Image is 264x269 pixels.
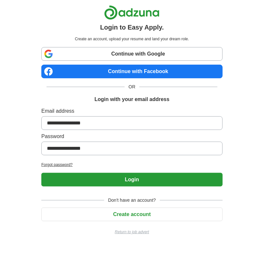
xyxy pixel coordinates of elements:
a: Forgot password? [41,162,223,168]
button: Create account [41,208,223,221]
span: OR [125,83,139,90]
label: Password [41,133,223,140]
p: Create an account, upload your resume and land your dream role. [43,36,221,42]
h1: Login with your email address [94,96,169,103]
label: Email address [41,107,223,115]
a: Continue with Facebook [41,65,223,78]
span: Don't have an account? [104,197,160,204]
a: Continue with Google [41,47,223,61]
a: Create account [41,211,223,217]
button: Login [41,173,223,186]
img: Adzuna logo [104,5,160,20]
a: Return to job advert [41,229,223,235]
h1: Login to Easy Apply. [100,22,164,32]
